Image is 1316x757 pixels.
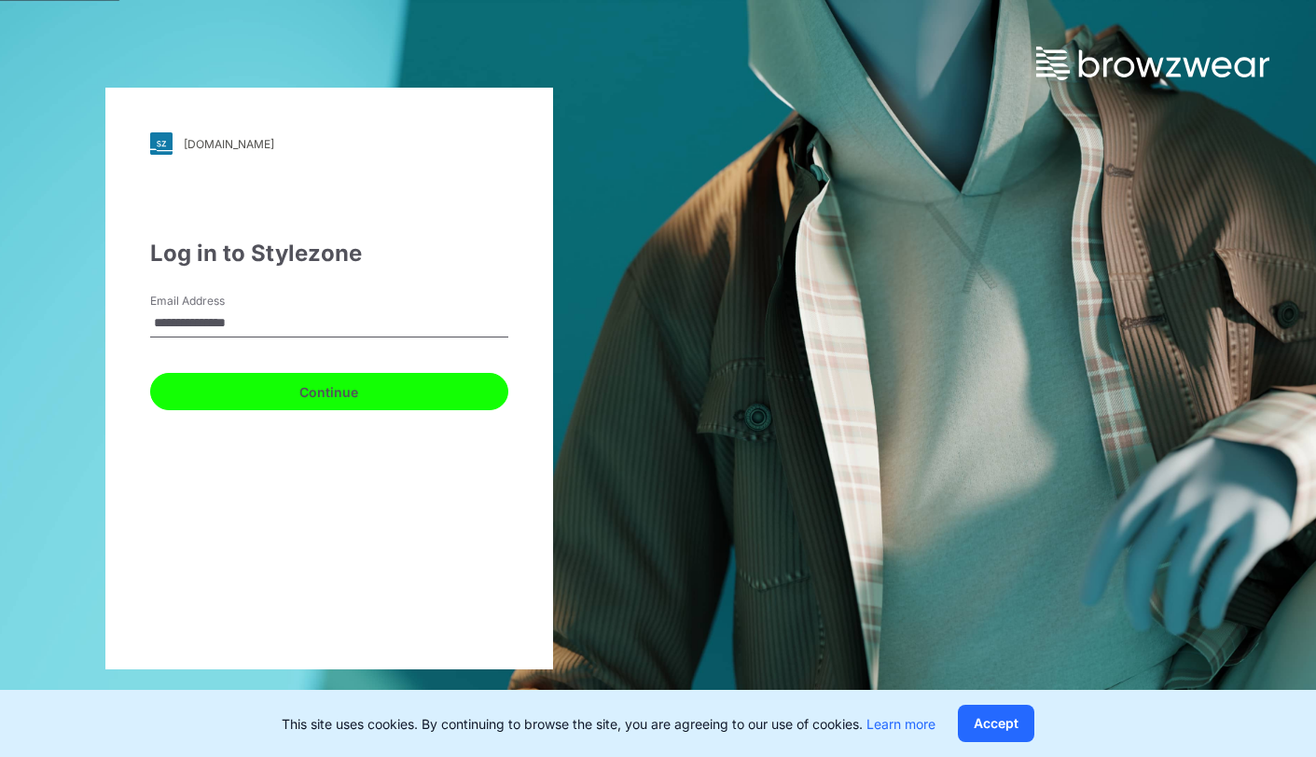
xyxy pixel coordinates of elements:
[866,716,935,732] a: Learn more
[150,237,508,270] div: Log in to Stylezone
[282,714,935,734] p: This site uses cookies. By continuing to browse the site, you are agreeing to our use of cookies.
[150,132,508,155] a: [DOMAIN_NAME]
[184,137,274,151] div: [DOMAIN_NAME]
[1036,47,1269,80] img: browzwear-logo.73288ffb.svg
[150,373,508,410] button: Continue
[958,705,1034,742] button: Accept
[150,293,281,310] label: Email Address
[150,132,173,155] img: svg+xml;base64,PHN2ZyB3aWR0aD0iMjgiIGhlaWdodD0iMjgiIHZpZXdCb3g9IjAgMCAyOCAyOCIgZmlsbD0ibm9uZSIgeG...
